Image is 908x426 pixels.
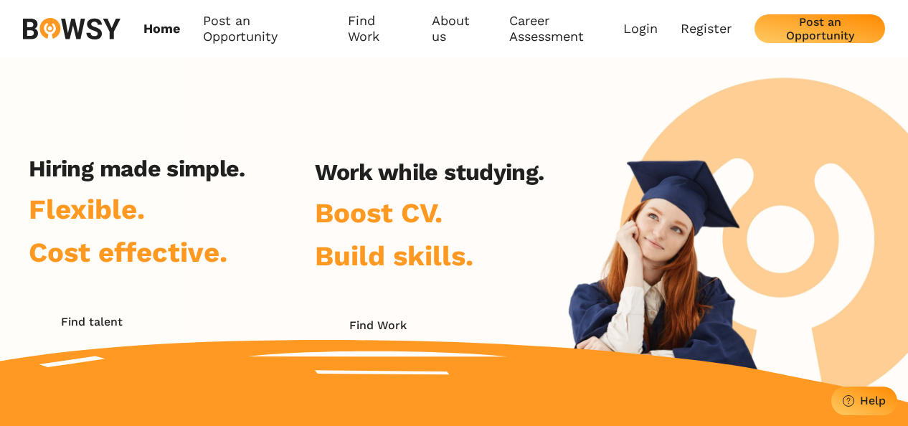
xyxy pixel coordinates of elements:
h2: Work while studying. [315,158,544,186]
a: Register [681,21,732,37]
a: Career Assessment [509,13,623,45]
a: Login [623,21,658,37]
button: Help [831,387,897,415]
div: Help [860,394,886,407]
span: Boost CV. [315,197,443,229]
button: Find talent [29,308,154,336]
span: Flexible. [29,193,145,225]
div: Find talent [61,315,123,328]
button: Post an Opportunity [755,14,885,43]
button: Find Work [315,311,440,340]
a: Home [143,13,180,45]
h2: Hiring made simple. [29,155,245,182]
span: Build skills. [315,240,473,272]
span: Cost effective. [29,236,227,268]
div: Find Work [349,318,407,332]
img: svg%3e [23,18,120,39]
div: Post an Opportunity [766,15,874,42]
